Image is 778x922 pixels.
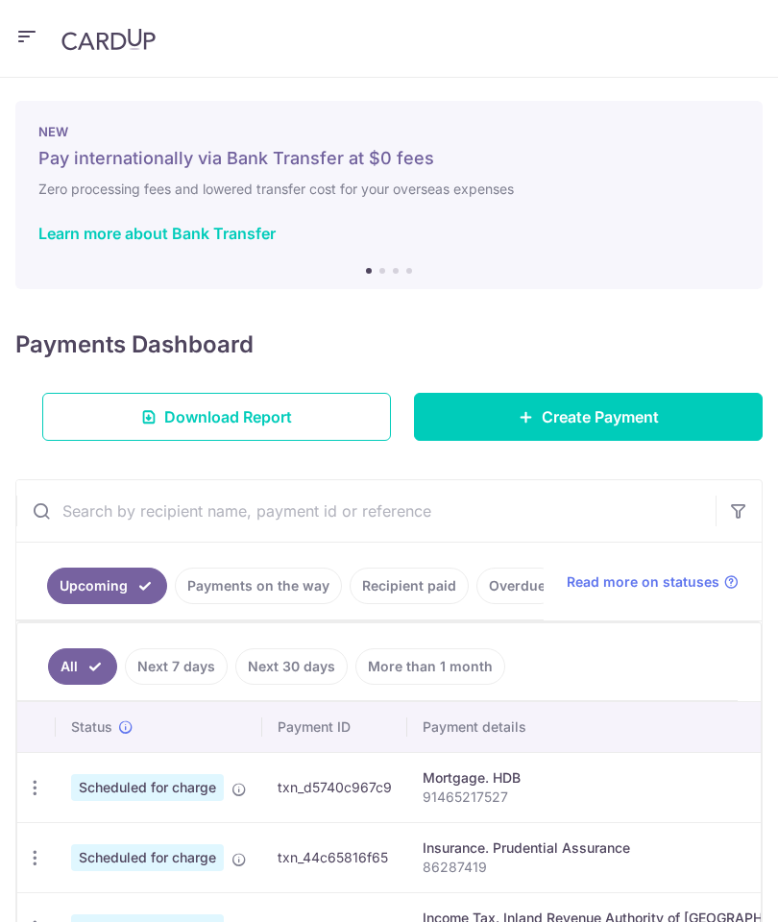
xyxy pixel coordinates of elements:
img: CardUp [61,28,156,51]
a: Recipient paid [350,568,469,604]
a: Learn more about Bank Transfer [38,224,276,243]
a: Overdue [476,568,558,604]
a: Download Report [42,393,391,441]
a: More than 1 month [355,648,505,685]
span: Status [71,717,112,737]
td: txn_44c65816f65 [262,822,407,892]
span: Download Report [164,405,292,428]
span: Create Payment [542,405,659,428]
span: Scheduled for charge [71,774,224,801]
a: Read more on statuses [567,572,739,592]
h5: Pay internationally via Bank Transfer at $0 fees [38,147,740,170]
a: All [48,648,117,685]
span: Read more on statuses [567,572,719,592]
a: Payments on the way [175,568,342,604]
h4: Payments Dashboard [15,328,254,362]
h6: Zero processing fees and lowered transfer cost for your overseas expenses [38,178,740,201]
p: NEW [38,124,740,139]
a: Upcoming [47,568,167,604]
a: Next 7 days [125,648,228,685]
th: Payment ID [262,702,407,752]
a: Next 30 days [235,648,348,685]
span: Scheduled for charge [71,844,224,871]
input: Search by recipient name, payment id or reference [16,480,716,542]
td: txn_d5740c967c9 [262,752,407,822]
a: Create Payment [414,393,763,441]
